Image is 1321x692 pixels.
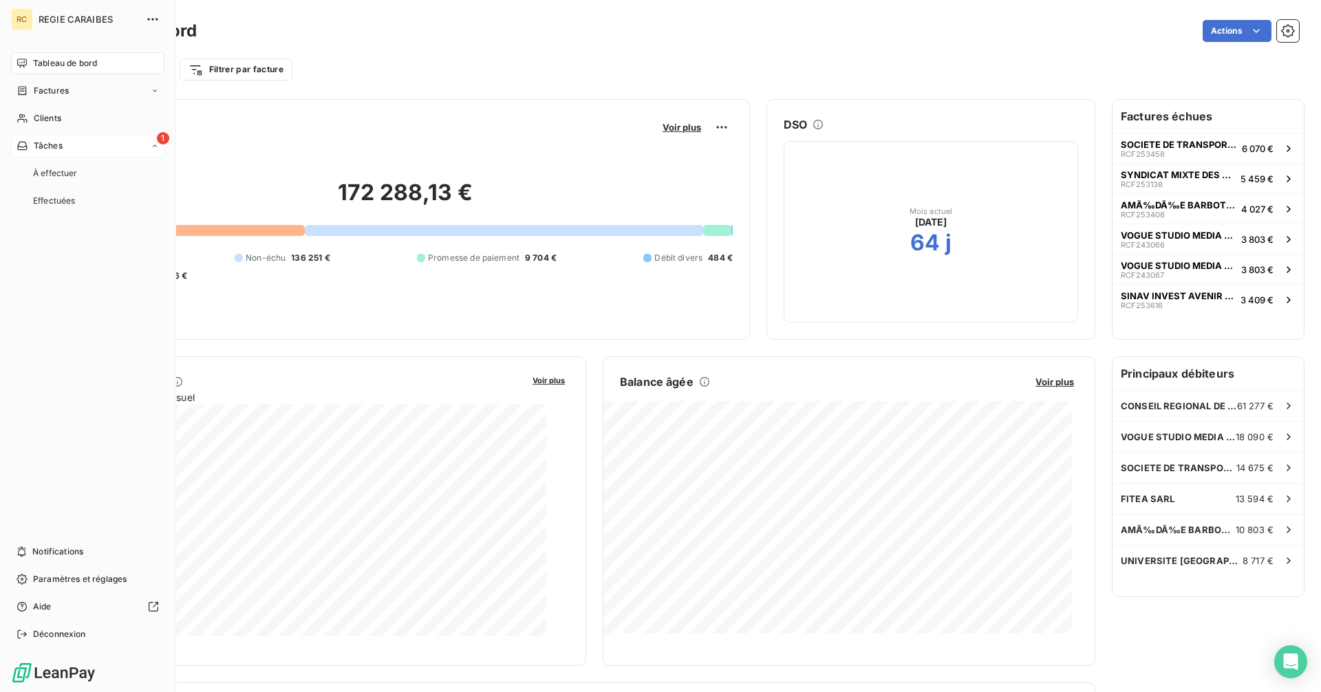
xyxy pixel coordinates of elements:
[663,122,701,133] span: Voir plus
[1121,260,1236,271] span: VOGUE STUDIO MEDIA SAS
[1121,139,1236,150] span: SOCIETE DE TRANSPORT DE L'AGGLOMERATION CENTRE
[1113,284,1304,314] button: SINAV INVEST AVENIR (L'AS DE CARREAU) SASRCF2536163 409 €
[39,14,138,25] span: REGIE CARAIBES
[291,252,330,264] span: 136 251 €
[78,179,733,220] h2: 172 288,13 €
[1121,150,1165,158] span: RCF253458
[246,252,286,264] span: Non-échu
[180,58,292,80] button: Filtrer par facture
[1241,294,1274,305] span: 3 409 €
[910,229,940,257] h2: 64
[1237,400,1274,411] span: 61 277 €
[11,8,33,30] div: RC
[1121,431,1236,442] span: VOGUE STUDIO MEDIA SAS
[1113,133,1304,163] button: SOCIETE DE TRANSPORT DE L'AGGLOMERATION CENTRERCF2534586 070 €
[1121,400,1237,411] span: CONSEIL REGIONAL DE LA [GEOGRAPHIC_DATA]
[34,85,69,97] span: Factures
[78,390,523,404] span: Chiffre d'affaires mensuel
[1121,271,1164,279] span: RCF243067
[1121,301,1163,310] span: RCF253616
[1113,254,1304,284] button: VOGUE STUDIO MEDIA SASRCF2430673 803 €
[1031,376,1078,388] button: Voir plus
[1236,462,1274,473] span: 14 675 €
[33,628,86,640] span: Déconnexion
[33,195,76,207] span: Effectuées
[1121,290,1235,301] span: SINAV INVEST AVENIR (L'AS DE CARREAU) SAS
[1113,224,1304,254] button: VOGUE STUDIO MEDIA SASRCF2430663 803 €
[157,132,169,144] span: 1
[1035,376,1074,387] span: Voir plus
[11,596,164,618] a: Aide
[1121,210,1165,219] span: RCF253408
[34,140,63,152] span: Tâches
[1121,199,1236,210] span: AMÃ‰DÃ‰E BARBOTTEAU & CIE
[1236,431,1274,442] span: 18 090 €
[33,601,52,613] span: Aide
[1113,100,1304,133] h6: Factures échues
[1243,555,1274,566] span: 8 717 €
[915,215,947,229] span: [DATE]
[1236,524,1274,535] span: 10 803 €
[32,545,83,558] span: Notifications
[945,229,952,257] h2: j
[428,252,519,264] span: Promesse de paiement
[33,573,127,585] span: Paramètres et réglages
[620,374,694,390] h6: Balance âgée
[1241,173,1274,184] span: 5 459 €
[525,252,557,264] span: 9 704 €
[1203,20,1271,42] button: Actions
[1113,193,1304,224] button: AMÃ‰DÃ‰E BARBOTTEAU & CIERCF2534084 027 €
[658,121,705,133] button: Voir plus
[1274,645,1307,678] div: Open Intercom Messenger
[654,252,702,264] span: Débit divers
[708,252,733,264] span: 484 €
[1241,204,1274,215] span: 4 027 €
[1241,234,1274,245] span: 3 803 €
[34,112,61,125] span: Clients
[33,57,97,69] span: Tableau de bord
[33,167,78,180] span: À effectuer
[1121,462,1236,473] span: SOCIETE DE TRANSPORT DE L'AGGLOMERATION CENTRE
[1121,241,1165,249] span: RCF243066
[1121,524,1236,535] span: AMÃ‰DÃ‰E BARBOTTEAU & CIE
[1236,493,1274,504] span: 13 594 €
[910,207,953,215] span: Mois actuel
[1113,163,1304,193] button: SYNDICAT MIXTE DES TRANSPORTSRCF2531385 459 €
[1113,357,1304,390] h6: Principaux débiteurs
[11,662,96,684] img: Logo LeanPay
[1121,493,1175,504] span: FITEA SARL
[1242,143,1274,154] span: 6 070 €
[1121,169,1235,180] span: SYNDICAT MIXTE DES TRANSPORTS
[1121,555,1243,566] span: UNIVERSITE [GEOGRAPHIC_DATA]
[1121,180,1163,188] span: RCF253138
[533,376,565,385] span: Voir plus
[528,374,569,386] button: Voir plus
[1121,230,1236,241] span: VOGUE STUDIO MEDIA SAS
[1241,264,1274,275] span: 3 803 €
[784,116,807,133] h6: DSO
